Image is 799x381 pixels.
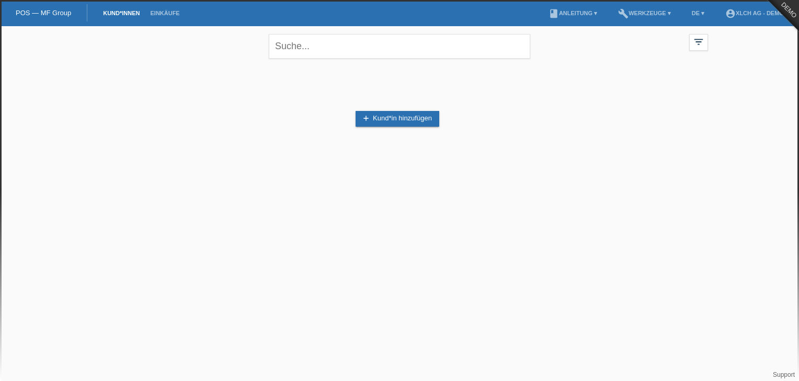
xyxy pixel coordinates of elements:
i: add [362,114,370,122]
a: POS — MF Group [16,9,71,17]
i: filter_list [693,36,704,48]
a: Einkäufe [145,10,185,16]
a: Support [773,371,795,378]
input: Suche... [269,34,530,59]
a: buildWerkzeuge ▾ [613,10,676,16]
i: build [618,8,629,19]
a: Kund*innen [98,10,145,16]
i: account_circle [725,8,736,19]
a: account_circleXLCH AG - DEMO ▾ [720,10,794,16]
i: book [549,8,559,19]
a: DE ▾ [687,10,710,16]
a: addKund*in hinzufügen [356,111,439,127]
a: bookAnleitung ▾ [543,10,602,16]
